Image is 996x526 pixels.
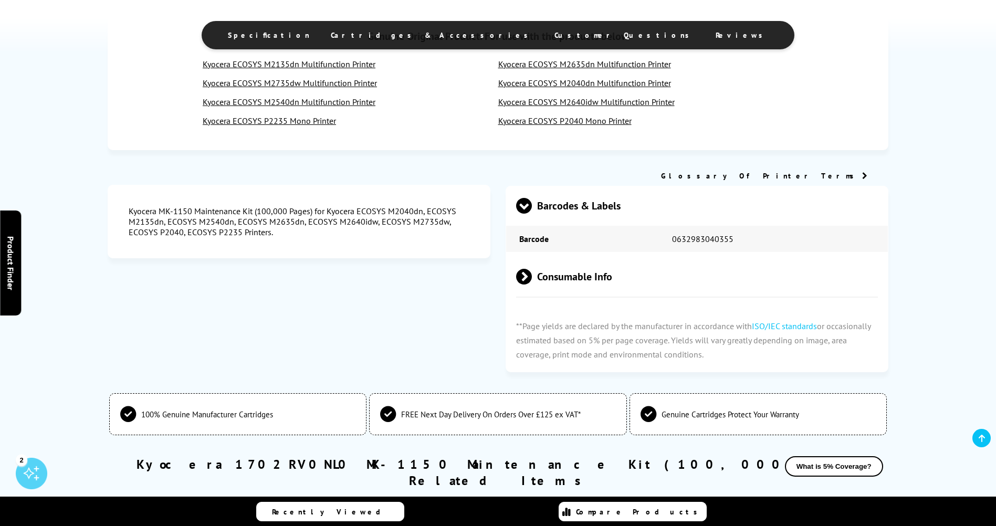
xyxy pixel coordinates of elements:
span: 100% Genuine Manufacturer Cartridges [141,409,273,419]
a: Kyocera ECOSYS M2640idw Multifunction Printer [498,97,675,107]
span: Consumable Info [516,257,878,297]
a: Recently Viewed [256,502,404,521]
td: Barcode [506,226,658,252]
span: Genuine Cartridges Protect Your Warranty [662,409,799,419]
a: Kyocera ECOSYS P2040 Mono Printer [498,115,632,126]
a: Kyocera ECOSYS M2135dn Multifunction Printer [203,59,375,69]
a: Kyocera ECOSYS M2040dn Multifunction Printer [498,78,671,88]
span: Specification [228,30,310,40]
a: Kyocera ECOSYS M2540dn Multifunction Printer [203,97,375,107]
a: Kyocera ECOSYS M2735dw Multifunction Printer [203,78,377,88]
a: Kyocera ECOSYS M2635dn Multifunction Printer [498,59,671,69]
span: Reviews [716,30,768,40]
span: FREE Next Day Delivery On Orders Over £125 ex VAT* [401,409,581,419]
span: Compare Products [576,507,703,517]
span: Cartridges & Accessories [331,30,533,40]
span: Product Finder [5,236,16,290]
a: ISO/IEC standards [752,321,817,331]
a: Kyocera ECOSYS P2235 Mono Printer [203,115,336,126]
span: Customer Questions [554,30,695,40]
p: **Page yields are declared by the manufacturer in accordance with or occasionally estimated based... [506,309,888,373]
span: Barcodes & Labels [516,186,878,226]
a: Compare Products [559,502,707,521]
div: Kyocera MK-1150 Maintenance Kit (100,000 Pages) for Kyocera ECOSYS M2040dn, ECOSYS M2135dn, ECOSY... [129,206,469,237]
h2: Kyocera 1702RV0NL0 MK-1150 Maintenance Kit (100,000 Pages) Related Items [108,456,888,489]
a: Glossary Of Printer Terms [661,171,867,181]
span: Recently Viewed [272,507,391,517]
div: 2 [16,454,27,466]
button: What is 5% Coverage? [785,456,883,477]
td: 0632983040355 [659,226,888,252]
